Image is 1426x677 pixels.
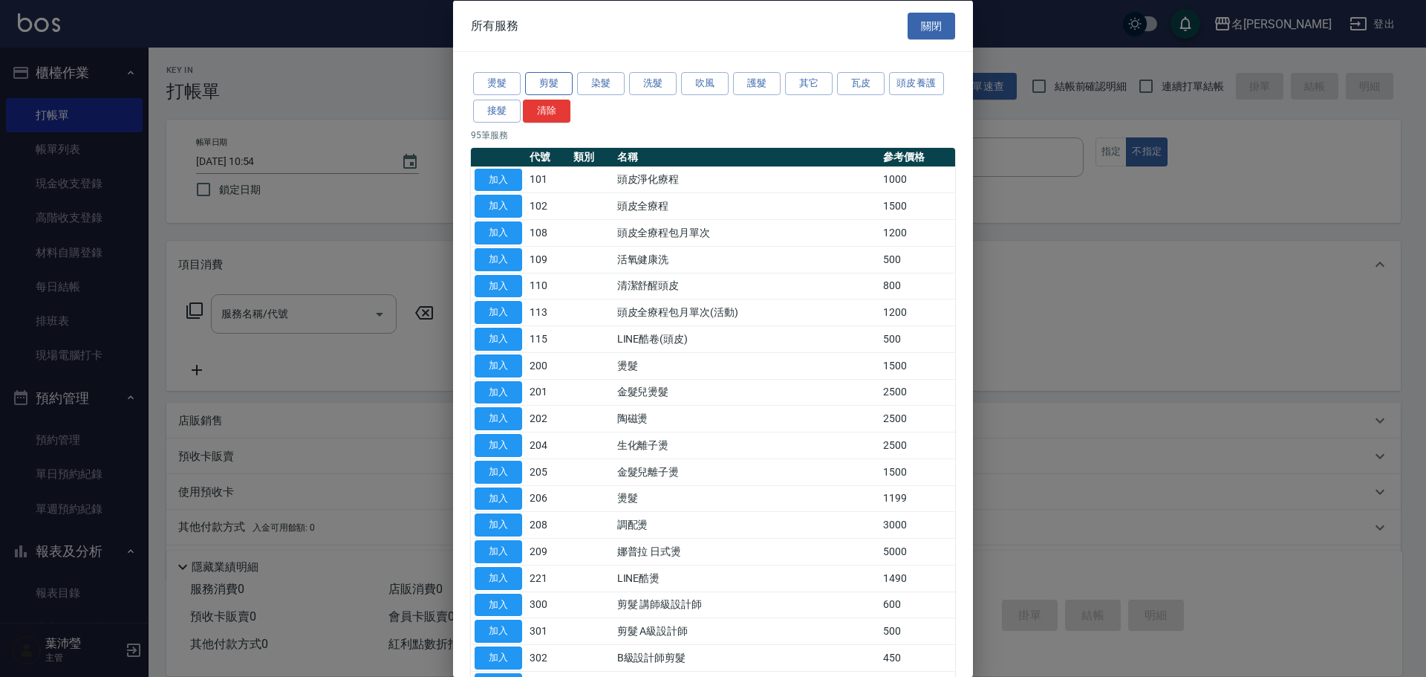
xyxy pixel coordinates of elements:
p: 95 筆服務 [471,128,955,141]
td: 115 [526,325,570,352]
th: 代號 [526,147,570,166]
td: LINE酷燙 [613,565,879,592]
td: 3000 [879,511,955,538]
td: 600 [879,592,955,618]
span: 所有服務 [471,18,518,33]
td: 200 [526,352,570,379]
td: 221 [526,565,570,592]
button: 瓦皮 [837,72,885,95]
td: 頭皮全療程包月單次 [613,219,879,246]
button: 加入 [475,540,522,563]
button: 剪髮 [525,72,573,95]
button: 頭皮養護 [889,72,944,95]
button: 清除 [523,99,570,122]
button: 其它 [785,72,833,95]
button: 染髮 [577,72,625,95]
button: 燙髮 [473,72,521,95]
td: 800 [879,273,955,299]
button: 加入 [475,514,522,537]
button: 加入 [475,620,522,643]
button: 加入 [475,195,522,218]
td: 201 [526,379,570,406]
td: 1500 [879,352,955,379]
td: 燙髮 [613,352,879,379]
td: B級設計師剪髮 [613,644,879,671]
td: 500 [879,618,955,644]
td: 1500 [879,192,955,219]
td: 113 [526,299,570,325]
td: 頭皮淨化療程 [613,166,879,193]
td: 活氧健康洗 [613,246,879,273]
th: 類別 [570,147,613,166]
button: 吹風 [681,72,729,95]
td: 500 [879,325,955,352]
button: 加入 [475,487,522,510]
button: 加入 [475,566,522,589]
td: 300 [526,592,570,618]
td: 109 [526,246,570,273]
button: 加入 [475,221,522,244]
button: 加入 [475,460,522,483]
td: 301 [526,618,570,644]
td: 209 [526,538,570,565]
td: 調配燙 [613,511,879,538]
td: 2500 [879,405,955,432]
button: 加入 [475,274,522,297]
button: 加入 [475,168,522,191]
td: 5000 [879,538,955,565]
td: 1200 [879,219,955,246]
td: 頭皮全療程包月單次(活動) [613,299,879,325]
button: 加入 [475,301,522,324]
td: 燙髮 [613,485,879,512]
td: 清潔舒醒頭皮 [613,273,879,299]
td: 206 [526,485,570,512]
td: 1200 [879,299,955,325]
button: 加入 [475,354,522,377]
button: 加入 [475,407,522,430]
td: 頭皮全療程 [613,192,879,219]
td: 205 [526,459,570,485]
td: 108 [526,219,570,246]
th: 名稱 [613,147,879,166]
button: 洗髮 [629,72,677,95]
button: 接髮 [473,99,521,122]
td: LINE酷卷(頭皮) [613,325,879,352]
td: 剪髮 A級設計師 [613,618,879,644]
button: 加入 [475,247,522,271]
td: 110 [526,273,570,299]
td: 剪髮 講師級設計師 [613,592,879,618]
td: 500 [879,246,955,273]
td: 金髮兒燙髮 [613,379,879,406]
button: 加入 [475,434,522,457]
td: 陶磁燙 [613,405,879,432]
button: 加入 [475,647,522,670]
td: 302 [526,644,570,671]
td: 202 [526,405,570,432]
td: 101 [526,166,570,193]
button: 加入 [475,328,522,351]
td: 生化離子燙 [613,432,879,459]
td: 1490 [879,565,955,592]
td: 1500 [879,459,955,485]
td: 208 [526,511,570,538]
td: 1000 [879,166,955,193]
th: 參考價格 [879,147,955,166]
button: 加入 [475,593,522,616]
td: 450 [879,644,955,671]
td: 娜普拉 日式燙 [613,538,879,565]
td: 2500 [879,432,955,459]
td: 204 [526,432,570,459]
td: 2500 [879,379,955,406]
button: 加入 [475,380,522,404]
button: 關閉 [908,12,955,39]
td: 金髮兒離子燙 [613,459,879,485]
button: 護髮 [733,72,781,95]
td: 1199 [879,485,955,512]
td: 102 [526,192,570,219]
